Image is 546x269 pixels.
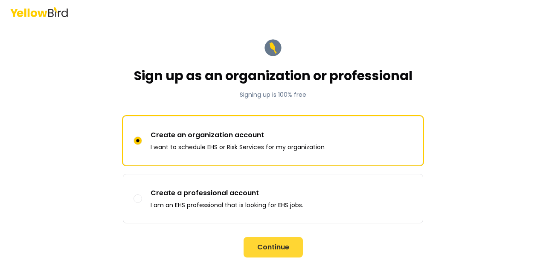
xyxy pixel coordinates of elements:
[134,90,412,99] p: Signing up is 100% free
[134,136,142,145] button: Create an organization accountI want to schedule EHS or Risk Services for my organization
[151,201,303,209] p: I am an EHS professional that is looking for EHS jobs.
[134,194,142,203] button: Create a professional accountI am an EHS professional that is looking for EHS jobs.
[151,188,303,198] p: Create a professional account
[244,237,303,257] button: Continue
[151,130,325,140] p: Create an organization account
[134,68,412,84] h1: Sign up as an organization or professional
[151,143,325,151] p: I want to schedule EHS or Risk Services for my organization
